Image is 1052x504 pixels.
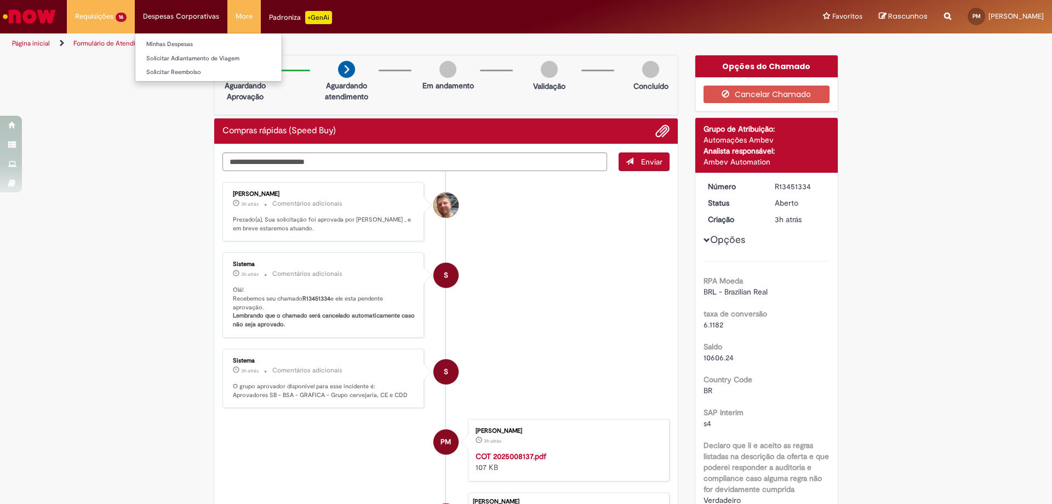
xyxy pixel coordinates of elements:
[700,214,767,225] dt: Criação
[433,429,459,455] div: Paulo Pontes De Melo
[222,126,336,136] h2: Compras rápidas (Speed Buy) Histórico de tíquete
[444,262,448,288] span: S
[541,61,558,78] img: img-circle-grey.png
[775,181,826,192] div: R13451334
[12,39,50,48] a: Página inicial
[775,214,826,225] div: 27/08/2025 10:09:49
[704,342,722,352] b: Saldo
[433,192,459,218] div: Diego Peres
[222,152,607,171] textarea: Digite sua mensagem aqui...
[888,11,928,21] span: Rascunhos
[8,33,693,54] ul: Trilhas de página
[73,39,155,48] a: Formulário de Atendimento
[135,38,282,50] a: Minhas Despesas
[704,276,743,286] b: RPA Moeda
[695,55,838,77] div: Opções do Chamado
[619,152,670,171] button: Enviar
[272,366,342,375] small: Comentários adicionais
[241,367,259,374] span: 3h atrás
[642,61,659,78] img: img-circle-grey.png
[988,12,1044,21] span: [PERSON_NAME]
[704,386,712,395] span: BR
[1,5,58,27] img: ServiceNow
[533,81,565,92] p: Validação
[441,429,451,455] span: PM
[233,382,415,399] p: O grupo aprovador disponível para esse incidente é: Aprovadores SB - BSA - GRAFICA - Grupo cervej...
[704,134,830,145] div: Automações Ambev
[433,263,459,288] div: System
[704,375,752,384] b: Country Code
[272,199,342,208] small: Comentários adicionais
[633,81,668,92] p: Concluído
[143,11,219,22] span: Despesas Corporativas
[704,418,711,428] span: s4
[320,80,373,102] p: Aguardando atendimento
[973,13,981,20] span: PM
[704,123,830,134] div: Grupo de Atribuição:
[704,145,830,156] div: Analista responsável:
[116,13,127,22] span: 16
[476,451,658,473] div: 107 KB
[775,197,826,208] div: Aberto
[233,261,415,268] div: Sistema
[135,66,282,78] a: Solicitar Reembolso
[641,157,662,167] span: Enviar
[338,61,355,78] img: arrow-next.png
[135,33,282,82] ul: Despesas Corporativas
[444,359,448,385] span: S
[704,86,830,103] button: Cancelar Chamado
[775,214,802,224] time: 27/08/2025 10:09:49
[241,367,259,374] time: 27/08/2025 10:09:57
[422,80,474,91] p: Em andamento
[704,353,734,363] span: 10606.24
[775,214,802,224] span: 3h atrás
[302,295,330,303] b: R13451334
[704,309,767,319] b: taxa de conversão
[704,287,768,297] span: BRL - Brazilian Real
[233,358,415,364] div: Sistema
[704,156,830,167] div: Ambev Automation
[269,11,332,24] div: Padroniza
[704,440,829,494] b: Declaro que li e aceito as regras listadas na descrição da oferta e que poderei responder a audit...
[305,11,332,24] p: +GenAi
[75,11,113,22] span: Requisições
[476,451,546,461] a: COT 2025008137.pdf
[704,407,744,417] b: SAP Interim
[236,11,253,22] span: More
[233,312,416,329] b: Lembrando que o chamado será cancelado automaticamente caso não seja aprovado.
[655,124,670,138] button: Adicionar anexos
[233,191,415,197] div: [PERSON_NAME]
[832,11,862,22] span: Favoritos
[476,428,658,434] div: [PERSON_NAME]
[233,216,415,233] p: Prezado(a), Sua solicitação foi aprovada por [PERSON_NAME] , e em breve estaremos atuando.
[241,201,259,207] time: 27/08/2025 10:28:47
[484,438,501,444] time: 27/08/2025 10:09:37
[219,80,272,102] p: Aguardando Aprovação
[233,286,415,329] p: Olá! Recebemos seu chamado e ele esta pendente aprovação.
[484,438,501,444] span: 3h atrás
[439,61,456,78] img: img-circle-grey.png
[241,201,259,207] span: 3h atrás
[704,320,723,330] span: 6.1182
[879,12,928,22] a: Rascunhos
[433,359,459,384] div: System
[135,53,282,65] a: Solicitar Adiantamento de Viagem
[700,197,767,208] dt: Status
[272,269,342,279] small: Comentários adicionais
[241,271,259,278] span: 3h atrás
[700,181,767,192] dt: Número
[241,271,259,278] time: 27/08/2025 10:10:02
